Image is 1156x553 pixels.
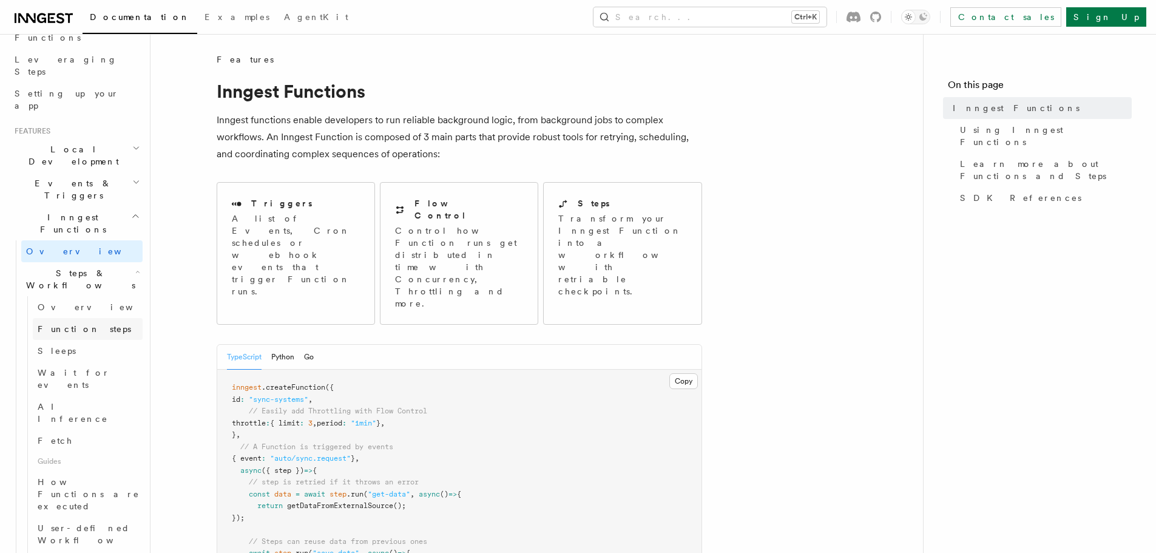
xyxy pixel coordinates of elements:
span: : [262,454,266,463]
h2: Steps [578,197,610,209]
span: Sleeps [38,346,76,356]
span: .createFunction [262,383,325,392]
span: getDataFromExternalSource [287,501,393,510]
span: return [257,501,283,510]
span: } [351,454,355,463]
a: Overview [21,240,143,262]
button: Python [271,345,294,370]
button: Copy [669,373,698,389]
button: Events & Triggers [10,172,143,206]
button: Local Development [10,138,143,172]
span: (); [393,501,406,510]
span: await [304,490,325,498]
a: Wait for events [33,362,143,396]
span: // Steps can reuse data from previous ones [249,537,427,546]
span: ({ [325,383,334,392]
span: .run [346,490,363,498]
span: } [376,419,380,427]
a: Contact sales [950,7,1061,27]
span: // A Function is triggered by events [240,443,393,451]
span: Overview [26,246,151,256]
span: inngest [232,383,262,392]
span: : [342,419,346,427]
span: Using Inngest Functions [960,124,1132,148]
a: AI Inference [33,396,143,430]
span: How Functions are executed [38,477,140,511]
span: User-defined Workflows [38,523,147,545]
span: Inngest Functions [10,211,131,236]
span: , [236,430,240,439]
span: , [355,454,359,463]
span: , [410,490,414,498]
span: Events & Triggers [10,177,132,202]
a: SDK References [955,187,1132,209]
span: AI Inference [38,402,108,424]
h2: Flow Control [414,197,523,222]
button: Inngest Functions [10,206,143,240]
a: How Functions are executed [33,471,143,517]
button: Go [304,345,314,370]
a: Inngest Functions [948,97,1132,119]
button: Toggle dark mode [901,10,930,24]
span: id [232,395,240,404]
span: } [232,430,236,439]
span: Features [10,126,50,136]
span: = [296,490,300,498]
span: AgentKit [284,12,348,22]
p: Control how Function runs get distributed in time with Concurrency, Throttling and more. [395,225,523,310]
span: Function steps [38,324,131,334]
span: SDK References [960,192,1081,204]
span: => [448,490,457,498]
span: Setting up your app [15,89,119,110]
span: "1min" [351,419,376,427]
a: StepsTransform your Inngest Function into a workflow with retriable checkpoints. [543,182,701,325]
a: Using Inngest Functions [955,119,1132,153]
span: period [317,419,342,427]
span: Steps & Workflows [21,267,135,291]
a: AgentKit [277,4,356,33]
p: Inngest functions enable developers to run reliable background logic, from background jobs to com... [217,112,702,163]
span: , [380,419,385,427]
span: : [266,419,270,427]
span: Fetch [38,436,73,446]
span: Inngest Functions [953,102,1080,114]
span: Leveraging Steps [15,55,117,76]
a: Sleeps [33,340,143,362]
span: const [249,490,270,498]
a: Examples [197,4,277,33]
span: throttle [232,419,266,427]
a: Overview [33,296,143,318]
span: }); [232,514,245,522]
span: "auto/sync.request" [270,454,351,463]
span: { [313,466,317,475]
span: async [240,466,262,475]
p: Transform your Inngest Function into a workflow with retriable checkpoints. [558,212,688,297]
p: A list of Events, Cron schedules or webhook events that trigger Function runs. [232,212,360,297]
span: Features [217,53,274,66]
span: ( [363,490,368,498]
a: Function steps [33,318,143,340]
a: Setting up your app [10,83,143,117]
button: TypeScript [227,345,262,370]
span: { [457,490,461,498]
a: Leveraging Steps [10,49,143,83]
a: TriggersA list of Events, Cron schedules or webhook events that trigger Function runs. [217,182,375,325]
span: data [274,490,291,498]
button: Steps & Workflows [21,262,143,296]
span: : [240,395,245,404]
span: // step is retried if it throws an error [249,478,419,486]
a: Fetch [33,430,143,452]
h2: Triggers [251,197,313,209]
span: "sync-systems" [249,395,308,404]
span: ({ step }) [262,466,304,475]
h1: Inngest Functions [217,80,702,102]
span: Wait for events [38,368,110,390]
span: : [300,419,304,427]
span: "get-data" [368,490,410,498]
span: () [440,490,448,498]
span: { limit [270,419,300,427]
span: Documentation [90,12,190,22]
span: Guides [33,452,143,471]
button: Search...Ctrl+K [593,7,826,27]
span: Learn more about Functions and Steps [960,158,1132,182]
